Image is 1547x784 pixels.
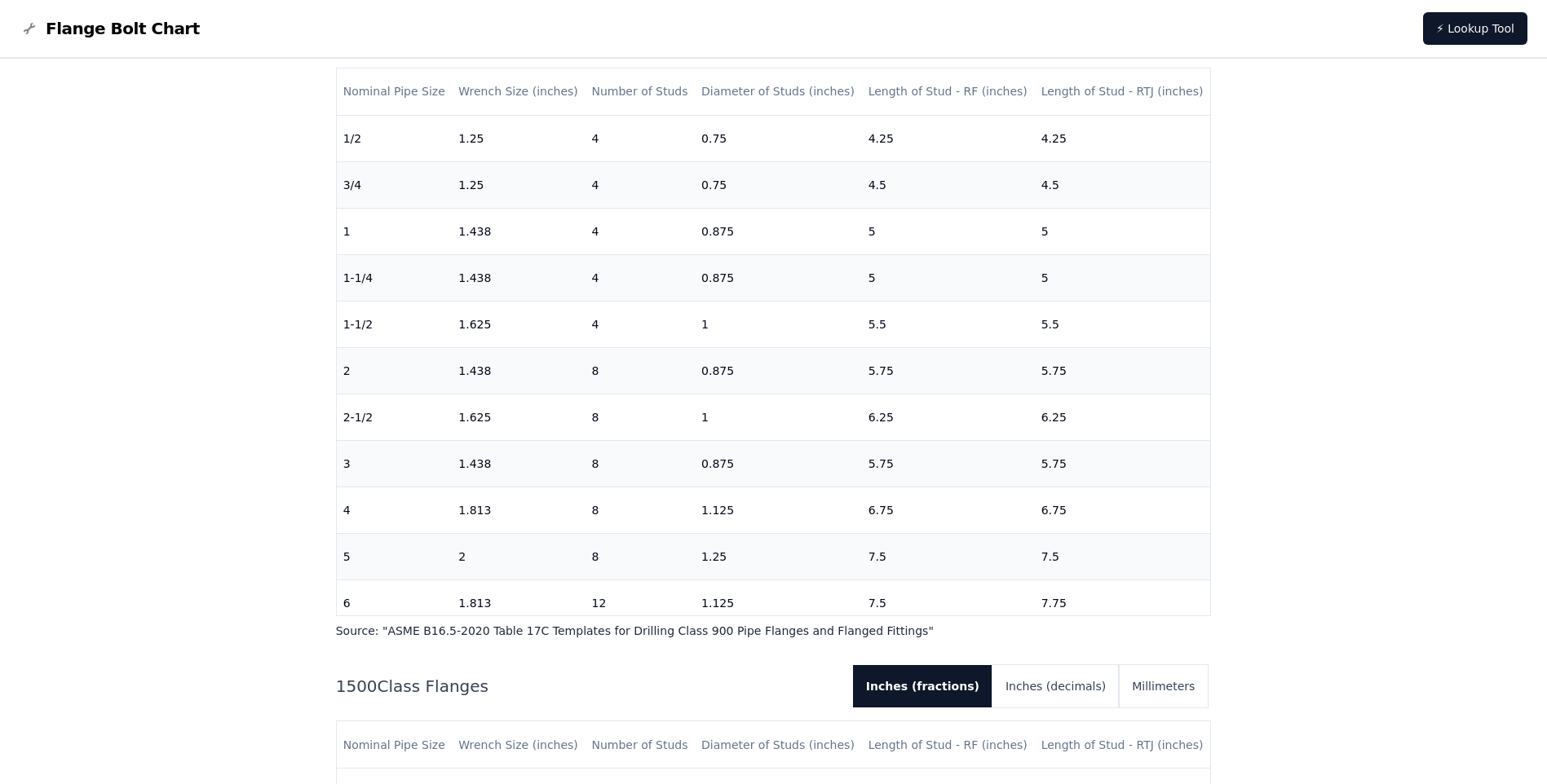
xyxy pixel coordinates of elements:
td: 6.25 [862,394,1035,440]
button: Inches (fractions) [853,665,992,707]
a: Flange Bolt Chart LogoFlange Bolt Chart [20,17,200,40]
td: 6 [337,579,453,626]
th: Length of Stud - RF (inches) [862,68,1035,115]
td: 1.438 [452,208,585,254]
td: 4 [337,487,453,533]
td: 1-1/4 [337,254,453,301]
td: 1.438 [452,347,585,394]
td: 1.125 [695,579,862,626]
th: Number of Studs [585,721,695,768]
td: 5 [862,208,1035,254]
td: 6.75 [862,487,1035,533]
td: 1.625 [452,394,585,440]
td: 5.5 [862,301,1035,347]
td: 7.5 [1035,533,1211,579]
td: 1.813 [452,487,585,533]
td: 8 [585,533,695,579]
td: 4.25 [1035,115,1211,161]
h2: 1500 Class Flanges [336,675,840,698]
td: 1.25 [452,115,585,161]
td: 6.75 [1035,487,1211,533]
td: 4.25 [862,115,1035,161]
th: Number of Studs [585,68,695,115]
td: 3 [337,440,453,487]
td: 1 [337,208,453,254]
td: 0.875 [695,208,862,254]
td: 2 [337,347,453,394]
td: 2 [452,533,585,579]
td: 4.5 [862,161,1035,208]
td: 5 [337,533,453,579]
td: 0.875 [695,254,862,301]
td: 1/2 [337,115,453,161]
td: 1.25 [695,533,862,579]
td: 5.75 [862,440,1035,487]
td: 0.75 [695,161,862,208]
td: 8 [585,487,695,533]
td: 8 [585,394,695,440]
td: 0.875 [695,347,862,394]
td: 5.75 [1035,440,1211,487]
td: 4 [585,161,695,208]
td: 1 [695,301,862,347]
td: 5 [1035,254,1211,301]
td: 1.25 [452,161,585,208]
td: 4 [585,301,695,347]
th: Nominal Pipe Size [337,721,453,768]
th: Length of Stud - RF (inches) [862,721,1035,768]
td: 6.25 [1035,394,1211,440]
td: 3/4 [337,161,453,208]
td: 1.438 [452,254,585,301]
td: 0.875 [695,440,862,487]
td: 8 [585,347,695,394]
td: 1 [695,394,862,440]
td: 4 [585,208,695,254]
td: 1.125 [695,487,862,533]
td: 5 [1035,208,1211,254]
th: Wrench Size (inches) [452,68,585,115]
td: 2-1/2 [337,394,453,440]
td: 4 [585,115,695,161]
td: 1.438 [452,440,585,487]
td: 4 [585,254,695,301]
td: 1.813 [452,579,585,626]
td: 5 [862,254,1035,301]
td: 7.75 [1035,579,1211,626]
th: Length of Stud - RTJ (inches) [1035,68,1211,115]
td: 1.625 [452,301,585,347]
td: 8 [585,440,695,487]
th: Diameter of Studs (inches) [695,68,862,115]
th: Wrench Size (inches) [452,721,585,768]
td: 4.5 [1035,161,1211,208]
td: 5.75 [1035,347,1211,394]
td: 5.5 [1035,301,1211,347]
th: Length of Stud - RTJ (inches) [1035,721,1211,768]
th: Nominal Pipe Size [337,68,453,115]
button: Inches (decimals) [992,665,1119,707]
a: ⚡ Lookup Tool [1423,12,1527,45]
td: 5.75 [862,347,1035,394]
th: Diameter of Studs (inches) [695,721,862,768]
span: Flange Bolt Chart [46,17,200,40]
td: 7.5 [862,533,1035,579]
p: Source: " ASME B16.5-2020 Table 17C Templates for Drilling Class 900 Pipe Flanges and Flanged Fit... [336,623,1212,639]
img: Flange Bolt Chart Logo [20,19,39,38]
button: Millimeters [1119,665,1208,707]
td: 0.75 [695,115,862,161]
td: 7.5 [862,579,1035,626]
td: 12 [585,579,695,626]
td: 1-1/2 [337,301,453,347]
